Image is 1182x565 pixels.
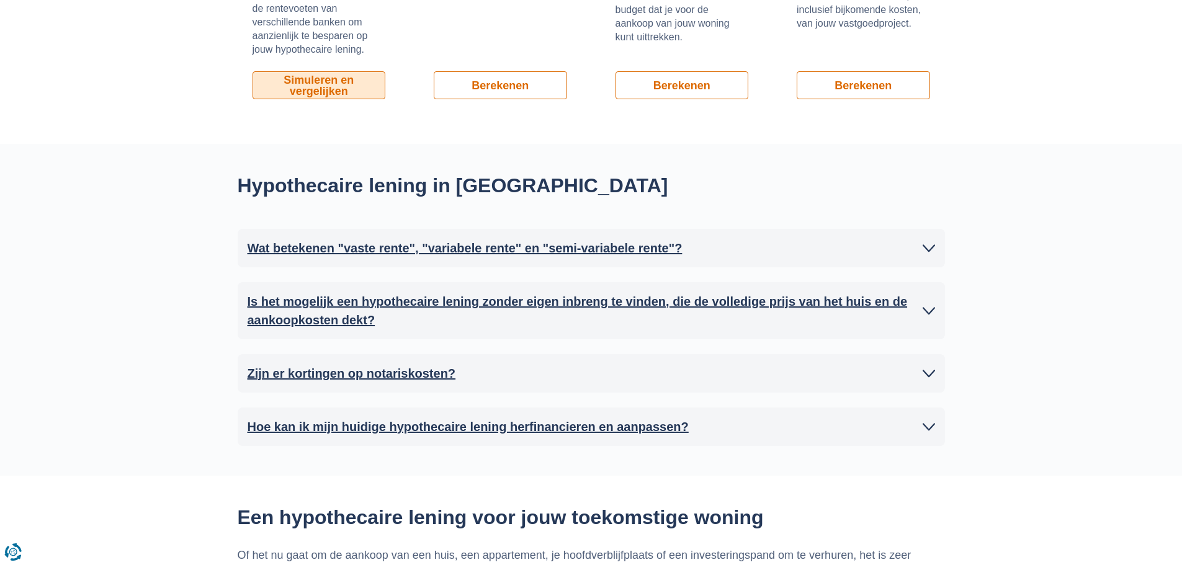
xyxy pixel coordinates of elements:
[238,505,945,529] h2: Een hypothecaire lening voor jouw toekomstige woning
[248,292,935,329] a: Is het mogelijk een hypothecaire lening zonder eigen inbreng te vinden, die de volledige prijs va...
[616,71,749,99] a: Berekenen
[797,71,930,99] a: Berekenen
[248,292,923,329] h2: Is het mogelijk een hypothecaire lening zonder eigen inbreng te vinden, die de volledige prijs va...
[248,417,689,436] h2: Hoe kan ik mijn huidige hypothecaire lening herfinancieren en aanpassen?
[238,174,703,197] h2: Hypothecaire lening in [GEOGRAPHIC_DATA]
[248,364,456,383] h2: Zijn er kortingen op notariskosten?
[253,71,386,99] a: Simuleren en vergelijken
[248,239,683,257] h2: Wat betekenen "vaste rente", "variabele rente" en "semi-variabele rente"?
[248,364,935,383] a: Zijn er kortingen op notariskosten?
[248,417,935,436] a: Hoe kan ik mijn huidige hypothecaire lening herfinancieren en aanpassen?
[248,239,935,257] a: Wat betekenen "vaste rente", "variabele rente" en "semi-variabele rente"?
[434,71,567,99] a: Berekenen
